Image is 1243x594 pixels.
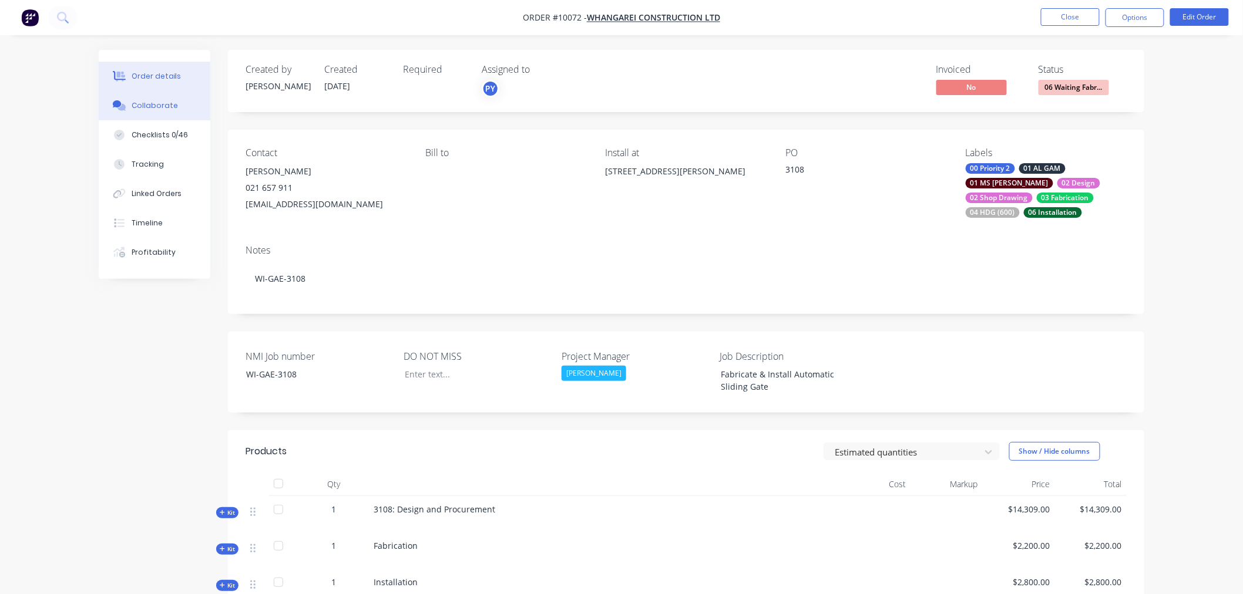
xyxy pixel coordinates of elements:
[374,576,418,588] span: Installation
[1009,442,1100,461] button: Show / Hide columns
[331,576,336,588] span: 1
[246,245,1127,256] div: Notes
[936,80,1007,95] span: No
[246,196,407,212] div: [EMAIL_ADDRESS][DOMAIN_NAME]
[785,163,932,180] div: 3108
[1024,207,1082,218] div: 06 Installation
[331,503,336,515] span: 1
[1055,473,1127,496] div: Total
[983,473,1055,496] div: Price
[246,180,407,196] div: 021 657 911
[1170,8,1229,26] button: Edit Order
[987,576,1050,588] span: $2,800.00
[482,80,499,97] button: PY
[1106,8,1164,27] button: Options
[132,100,178,111] div: Collaborate
[987,503,1050,515] span: $14,309.00
[237,366,384,383] div: WI-GAE-3108
[246,261,1127,296] div: WI-GAE-3108
[99,150,210,179] button: Tracking
[324,80,350,92] span: [DATE]
[374,540,418,551] span: Fabrication
[246,147,407,158] div: Contact
[785,147,946,158] div: PO
[132,130,189,140] div: Checklists 0/46
[1060,539,1123,552] span: $2,200.00
[99,120,210,150] button: Checklists 0/46
[1041,8,1100,26] button: Close
[99,179,210,208] button: Linked Orders
[482,64,599,75] div: Assigned to
[966,178,1053,188] div: 01 MS [PERSON_NAME]
[1039,80,1109,97] button: 06 Waiting Fabr...
[606,163,767,201] div: [STREET_ADDRESS][PERSON_NAME]
[246,163,407,212] div: [PERSON_NAME]021 657 911[EMAIL_ADDRESS][DOMAIN_NAME]
[606,163,767,180] div: [STREET_ADDRESS][PERSON_NAME]
[711,366,858,395] div: Fabricate & Install Automatic Sliding Gate
[987,539,1050,552] span: $2,200.00
[220,545,235,553] span: Kit
[374,504,495,515] span: 3108: Design and Procurement
[562,349,708,363] label: Project Manager
[132,71,182,82] div: Order details
[246,80,310,92] div: [PERSON_NAME]
[99,91,210,120] button: Collaborate
[99,238,210,267] button: Profitability
[404,349,550,363] label: DO NOT MISS
[911,473,983,496] div: Markup
[1057,178,1100,188] div: 02 Design
[246,444,287,458] div: Products
[966,193,1033,203] div: 02 Shop Drawing
[216,580,238,591] button: Kit
[298,473,369,496] div: Qty
[1019,163,1066,174] div: 01 AL GAM
[99,62,210,91] button: Order details
[1039,80,1109,95] span: 06 Waiting Fabr...
[1060,503,1123,515] span: $14,309.00
[1039,64,1127,75] div: Status
[21,9,39,26] img: Factory
[587,12,720,23] a: Whangarei Construction LTD
[523,12,587,23] span: Order #10072 -
[246,349,392,363] label: NMI Job number
[216,507,238,518] button: Kit
[220,508,235,517] span: Kit
[966,147,1127,158] div: Labels
[936,64,1024,75] div: Invoiced
[1060,576,1123,588] span: $2,800.00
[562,366,626,381] div: [PERSON_NAME]
[425,147,586,158] div: Bill to
[132,159,164,170] div: Tracking
[220,581,235,590] span: Kit
[216,544,238,555] button: Kit
[606,147,767,158] div: Install at
[132,218,163,228] div: Timeline
[132,188,182,199] div: Linked Orders
[966,207,1020,218] div: 04 HDG (600)
[1037,193,1094,203] div: 03 Fabrication
[324,64,389,75] div: Created
[246,163,407,180] div: [PERSON_NAME]
[246,64,310,75] div: Created by
[99,208,210,238] button: Timeline
[403,64,468,75] div: Required
[331,539,336,552] span: 1
[132,247,176,258] div: Profitability
[966,163,1015,174] div: 00 Priority 2
[720,349,867,363] label: Job Description
[839,473,911,496] div: Cost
